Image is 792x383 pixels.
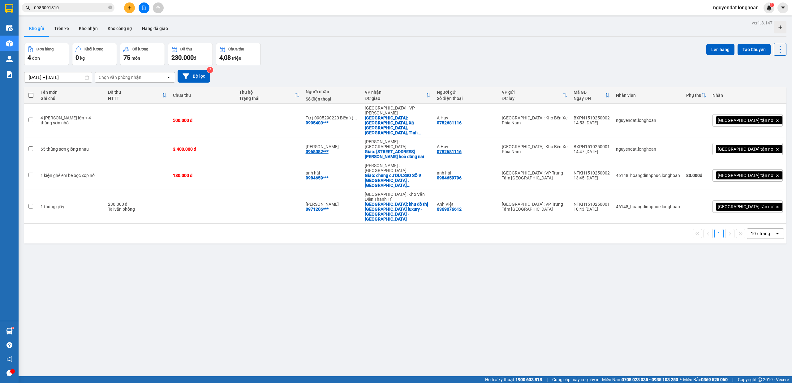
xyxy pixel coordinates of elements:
div: 0782681116 [437,120,462,125]
span: message [6,370,12,376]
div: Tại văn phòng [108,207,167,212]
div: minh thiện [306,144,359,149]
div: ĐC giao [365,96,426,101]
div: Giao: 755 đường bùi văn hoà , long bình, biên hoà đồng nai [365,149,431,159]
span: copyright [758,377,762,382]
div: Đơn hàng [37,47,54,51]
div: Đã thu [108,90,162,95]
div: 1 kiện ghế em bé bọc xốp nổ [41,173,102,178]
input: Tìm tên, số ĐT hoặc mã đơn [34,4,107,11]
div: 14:53 [DATE] [574,120,610,125]
th: Toggle SortBy [683,87,709,104]
div: BXPN1510250001 [574,144,610,149]
button: caret-down [777,2,788,13]
div: 10:43 [DATE] [574,207,610,212]
img: warehouse-icon [6,40,13,47]
span: Cung cấp máy in - giấy in: [552,376,600,383]
span: 0 [75,54,79,61]
span: notification [6,356,12,362]
div: Phụ thu [686,93,701,98]
button: Lên hàng [706,44,734,55]
button: Chưa thu4,08 triệu [216,43,261,65]
div: Tư ( 0905290220 Biển ) ( 0905403108) [306,115,359,120]
div: A Huy [437,144,496,149]
span: ... [407,183,411,188]
img: warehouse-icon [6,25,13,31]
button: Số lượng75món [120,43,165,65]
button: 1 [714,229,724,238]
button: Hàng đã giao [137,21,173,36]
span: [GEOGRAPHIC_DATA] tận nơi [718,118,774,123]
div: [GEOGRAPHIC_DATA]: Kho Bến Xe Phía Nam [502,144,567,154]
div: anh hải [437,170,496,175]
span: | [547,376,548,383]
span: [GEOGRAPHIC_DATA] tận nơi [718,146,774,152]
div: anh hải [306,170,359,175]
span: đơn [32,56,40,61]
button: Khối lượng0kg [72,43,117,65]
div: 1 thùng giấy [41,204,102,209]
div: 3.400.000 đ [173,147,233,152]
span: Miền Nam [602,376,678,383]
div: Giao: khu đô thị kiến hưng luxury -hà đông - hà nội [365,202,431,222]
sup: 1 [770,3,774,7]
img: warehouse-icon [6,328,13,334]
div: 65 thùng sơn giống nhau [41,147,102,152]
div: Trạng thái [239,96,294,101]
div: Chưa thu [228,47,244,51]
button: Tạo Chuyến [738,44,771,55]
div: Chưa thu [173,93,233,98]
div: [GEOGRAPHIC_DATA]: Kho Bến Xe Phía Nam [502,115,567,125]
div: Giao: Thôn Lộc Thượng, Xã Quế Long, Huyện Quế Sơn, Tỉnh Quảng Nam [365,115,431,135]
span: triệu [232,56,241,61]
button: Đã thu230.000đ [168,43,213,65]
span: search [26,6,30,10]
div: nguyendat.longhoan [616,147,680,152]
div: 230.000 đ [108,202,167,207]
span: [GEOGRAPHIC_DATA] tận nơi [718,173,774,178]
th: Toggle SortBy [499,87,570,104]
div: Số điện thoại [437,96,496,101]
strong: BIÊN NHẬN VẬN CHUYỂN BẢO AN EXPRESS [5,9,95,23]
div: 0984659796 [437,175,462,180]
div: 4 thùng sơn lớn + 4 thùng sơn nhỏ [41,115,102,125]
img: icon-new-feature [766,5,772,11]
div: 10 / trang [751,230,770,237]
div: 0369076612 [437,207,462,212]
button: Bộ lọc [178,70,210,83]
span: đ [194,56,196,61]
span: [GEOGRAPHIC_DATA] tận nơi [718,204,774,209]
span: question-circle [6,342,12,348]
strong: (Công Ty TNHH Chuyển Phát Nhanh Bảo An - MST: 0109597835) [4,25,96,35]
div: nguyễn thị hồng hạnh [306,202,359,207]
span: nguyendat.longhoan [708,4,764,11]
span: Hỗ trợ kỹ thuật: [485,376,542,383]
button: Trên xe [49,21,74,36]
span: kg [80,56,85,61]
div: Giao: chung cư DULSSO SỐ 9 nguyễn thị định , phường bình trưng , thủ đức [365,173,431,188]
strong: 80.000 đ [686,173,703,178]
sup: 1 [12,327,14,329]
span: close-circle [108,5,112,11]
div: Mã GD [574,90,605,95]
div: ver 1.8.147 [752,19,773,26]
div: Tên món [41,90,102,95]
th: Toggle SortBy [570,87,613,104]
strong: 0708 023 035 - 0935 103 250 [622,377,678,382]
div: 46148_hoangdinhphuc.longhoan [616,204,680,209]
div: Người gửi [437,90,496,95]
div: [PERSON_NAME] : [GEOGRAPHIC_DATA] [365,163,431,173]
div: [GEOGRAPHIC_DATA]: Kho Văn Điển Thanh Trì [365,192,431,202]
div: NTKH1510250002 [574,170,610,175]
div: 46148_hoangdinhphuc.longhoan [616,173,680,178]
div: ĐC lấy [502,96,562,101]
div: 0782681116 [437,149,462,154]
span: | [732,376,733,383]
button: aim [153,2,164,13]
div: Nhân viên [616,93,680,98]
span: caret-down [780,5,786,11]
svg: open [166,75,171,80]
div: Nhãn [712,93,783,98]
div: Khối lượng [84,47,103,51]
button: plus [124,2,135,13]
